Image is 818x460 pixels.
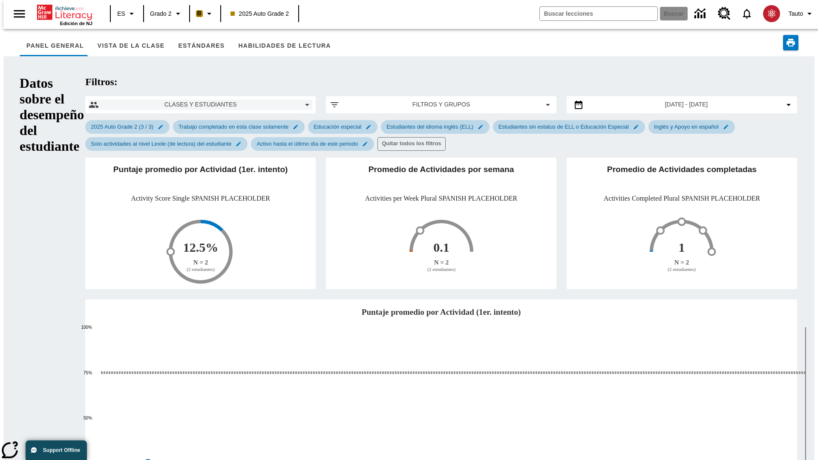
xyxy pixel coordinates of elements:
svg: Collapse Date Range Filter [783,100,794,110]
h2: Puntaje promedio por Actividad (1er. intento) [92,164,309,181]
text: 100% [81,325,92,330]
button: Habilidades de lectura [231,36,337,56]
div: Editar Seleccionado filtro de Activo hasta el último día de este periodo elemento de submenú [251,137,374,151]
span: Edición de NJ [60,21,92,26]
div: Editar Seleccionado filtro de Educación especial elemento de submenú [308,120,377,134]
a: Centro de recursos, Se abrirá en una pestaña nueva. [713,2,736,25]
button: Imprimir [783,35,798,50]
span: Trabajo completado en esta clase solamente [173,124,294,130]
span: Educación especial [308,124,366,130]
span: Activo hasta el último día de este periodo [251,141,363,147]
text: (2 estudiantes) [427,267,455,272]
div: Editar Seleccionado filtro de Trabajo completado en esta clase solamente elemento de submenú [173,120,305,134]
button: Grado: Grado 2, Elige un grado [147,6,187,21]
button: Seleccione el intervalo de fechas opción del menú [570,100,794,110]
button: Seleccione las clases y los estudiantes opción del menú [89,100,312,110]
input: Buscar campo [540,7,657,20]
span: Tauto [789,9,803,18]
text: (2 estudiantes) [668,267,696,272]
h2: Promedio de Actividades completadas [573,164,790,181]
circle: Hito 4, 80 actividades [709,248,715,255]
button: Panel general [20,36,91,56]
circle: Hito 1, 20 actividades [657,227,664,234]
span: Estudiantes sin estatus de ELL o Educación Especial [493,124,634,130]
button: Support Offline [26,440,87,460]
p: Activities per Week Plural SPANISH PLACEHOLDER [365,195,517,202]
a: Notificaciones [736,3,758,25]
span: Filtros y grupos [346,100,536,109]
div: Editar Seleccionado filtro de 2025 Auto Grade 2 (3 / 3) elemento de submenú [85,120,170,134]
text: (2 estudiantes) [187,267,215,272]
circle: Hito 1, 75% [167,248,174,255]
text: 50% [84,416,92,421]
text: 0.1 [433,240,449,254]
span: Estudiantes del idioma inglés (ELL) [381,124,478,130]
div: Editar Seleccionado filtro de Solo actividades al nivel Lexile (de lectura) del estudiante elemen... [85,137,248,151]
h2: Puntaje promedio por Actividad (1er. intento) [92,306,790,319]
text: 12.5% [183,240,218,254]
h2: Filtros: [85,76,797,88]
button: Perfil/Configuración [785,6,818,21]
span: [DATE] - [DATE] [665,100,708,109]
span: Support Offline [43,447,80,453]
h2: Promedio de Actividades por semana [333,164,550,181]
button: Abrir el menú lateral [7,1,32,26]
button: Lenguaje: ES, Selecciona un idioma [113,6,141,21]
img: avatar image [763,5,780,22]
button: Aplicar filtros opción del menú [329,100,553,110]
circle: Hito 2, 40 actividades [678,218,685,225]
circle: Hito 1, 2 promedio de actividades por semana [417,227,423,234]
circle: Hito 3, 60 actividades [700,227,706,234]
text: N = 2 [674,259,689,266]
p: Activities Completed Plural SPANISH PLACEHOLDER [604,195,760,202]
div: Portada [37,3,92,26]
span: Solo actividades al nivel Lexile (de lectura) del estudiante [86,141,236,147]
span: 2025 Auto Grade 2 (3 / 3) [86,124,158,130]
div: Editar Seleccionado filtro de Inglés y Apoyo en español elemento de submenú [648,120,735,134]
a: Centro de información [689,2,713,26]
span: Clases y estudiantes [106,100,295,109]
div: Editar Seleccionado filtro de Estudiantes sin estatus de ELL o Educación Especial elemento de sub... [493,120,645,134]
span: 2025 Auto Grade 2 [230,9,289,18]
span: Inglés y Apoyo en español [649,124,724,130]
span: B [197,8,202,19]
button: Estándares [171,36,231,56]
span: Grado 2 [150,9,172,18]
div: Editar Seleccionado filtro de Estudiantes del idioma inglés (ELL) elemento de submenú [381,120,490,134]
button: Vista de la clase [91,36,172,56]
button: Boost El color de la clase es anaranjado claro. Cambiar el color de la clase. [193,6,218,21]
span: ES [117,9,125,18]
text: N = 2 [193,259,207,266]
p: Activity Score Single SPANISH PLACEHOLDER [131,195,270,202]
button: Escoja un nuevo avatar [758,3,785,25]
text: N = 2 [434,259,448,266]
text: 75% [84,371,92,375]
text: 1 [679,240,685,254]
